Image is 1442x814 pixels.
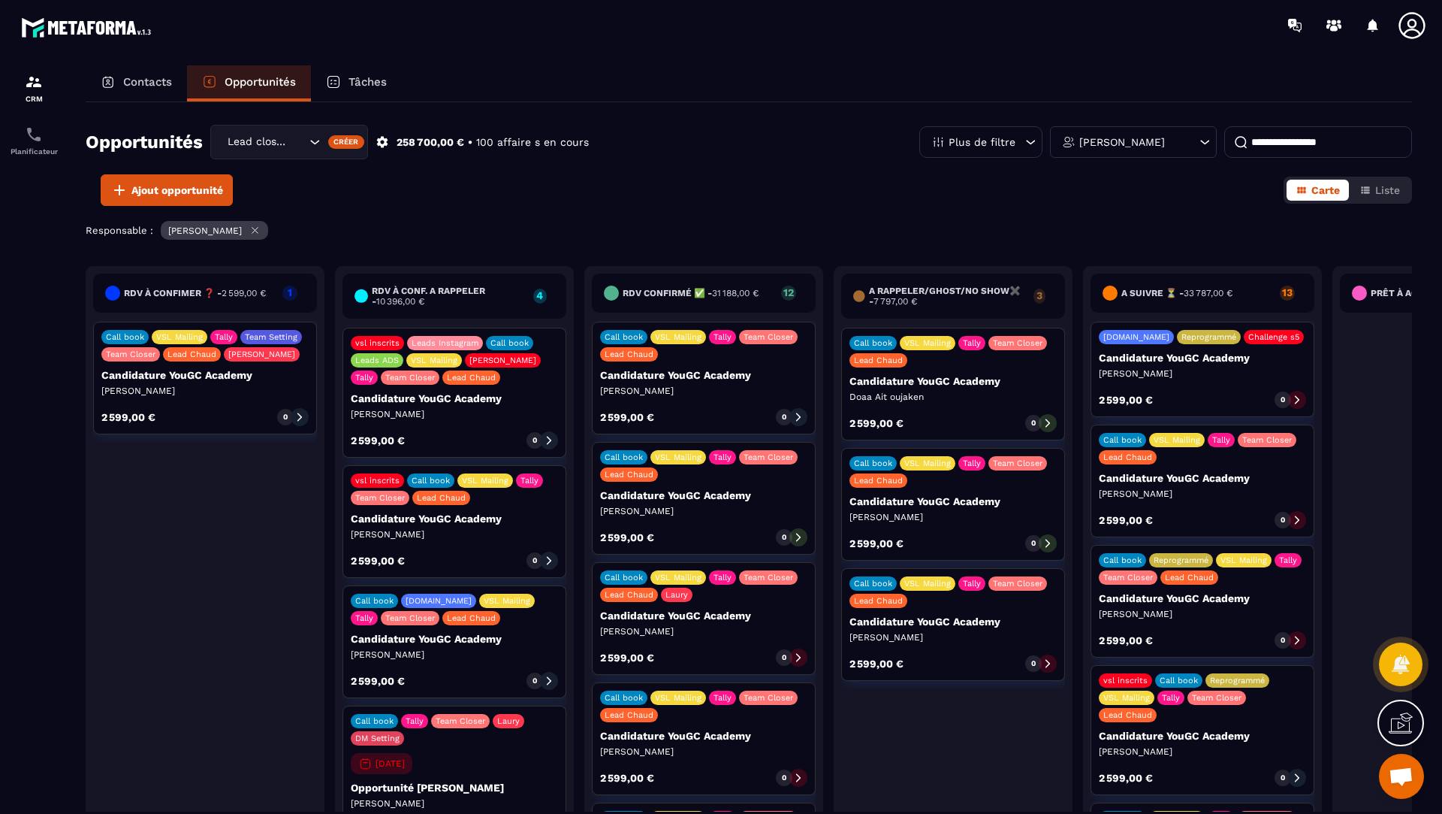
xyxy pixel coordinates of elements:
[782,652,786,663] p: 0
[1248,332,1299,342] p: Challenge s5
[86,225,153,236] p: Responsable :
[4,95,64,103] p: CRM
[222,288,266,298] span: 2 599,00 €
[1220,555,1267,565] p: VSL Mailing
[600,385,807,397] p: [PERSON_NAME]
[854,596,903,606] p: Lead Chaud
[123,75,172,89] p: Contacts
[600,773,654,783] p: 2 599,00 €
[411,356,457,365] p: VSL Mailing
[1379,754,1424,799] div: Ouvrir le chat
[600,489,807,501] p: Candidature YouGC Academy
[744,452,793,462] p: Team Closer
[849,391,1057,403] p: Doaa Ait oujaken
[436,716,485,726] p: Team Closer
[854,579,892,589] p: Call book
[713,573,732,583] p: Tally
[605,470,653,480] p: Lead Chaud
[372,286,525,307] h6: RDV à conf. A RAPPELER -
[1031,418,1036,428] p: 0
[782,532,786,543] p: 0
[106,350,155,359] p: Team Closer
[1103,435,1142,445] p: Call book
[1165,573,1214,583] p: Lead Chaud
[993,338,1042,348] p: Team Closer
[1103,555,1142,565] p: Call book
[351,676,405,686] p: 2 599,00 €
[1212,435,1230,445] p: Tally
[351,649,558,661] p: [PERSON_NAME]
[781,287,796,298] p: 12
[1103,332,1169,342] p: [DOMAIN_NAME]
[655,573,701,583] p: VSL Mailing
[1121,288,1232,298] h6: A SUIVRE ⏳ -
[1162,693,1180,703] p: Tally
[782,412,786,422] p: 0
[355,373,373,383] p: Tally
[665,590,688,600] p: Laury
[484,596,530,606] p: VSL Mailing
[605,452,643,462] p: Call book
[355,613,373,623] p: Tally
[849,495,1057,507] p: Candidature YouGC Academy
[782,773,786,783] p: 0
[355,734,400,743] p: DM Setting
[4,147,64,156] p: Planificateur
[351,435,405,446] p: 2 599,00 €
[963,338,981,348] p: Tally
[854,458,892,468] p: Call book
[600,505,807,517] p: [PERSON_NAME]
[849,418,904,428] p: 2 599,00 €
[1287,180,1349,201] button: Carte
[1375,184,1400,196] span: Liste
[744,573,793,583] p: Team Closer
[713,452,732,462] p: Tally
[406,596,472,606] p: [DOMAIN_NAME]
[4,114,64,167] a: schedulerschedulerPlanificateur
[468,135,472,150] p: •
[348,75,387,89] p: Tâches
[1099,592,1306,604] p: Candidature YouGC Academy
[713,332,732,342] p: Tally
[351,392,558,404] p: Candidature YouGC Academy
[744,332,793,342] p: Team Closer
[655,452,701,462] p: VSL Mailing
[101,174,233,206] button: Ajout opportunité
[124,288,266,298] h6: RDV à confimer ❓ -
[4,62,64,114] a: formationformationCRM
[469,356,536,365] p: [PERSON_NAME]
[849,538,904,549] p: 2 599,00 €
[605,332,643,342] p: Call book
[904,338,951,348] p: VSL Mailing
[1099,352,1306,364] p: Candidature YouGC Academy
[86,127,203,157] h2: Opportunités
[167,350,216,359] p: Lead Chaud
[533,290,547,301] p: 4
[520,476,538,486] p: Tally
[1099,488,1306,500] p: [PERSON_NAME]
[1099,608,1306,620] p: [PERSON_NAME]
[355,338,400,348] p: vsl inscrits
[168,225,242,236] p: [PERSON_NAME]
[106,332,144,342] p: Call book
[131,183,223,198] span: Ajout opportunité
[1350,180,1409,201] button: Liste
[600,746,807,758] p: [PERSON_NAME]
[397,135,464,150] p: 258 700,00 €
[600,625,807,637] p: [PERSON_NAME]
[210,125,368,159] div: Search for option
[1079,137,1165,147] p: [PERSON_NAME]
[447,613,496,623] p: Lead Chaud
[406,716,424,726] p: Tally
[605,573,643,583] p: Call book
[1099,515,1153,525] p: 2 599,00 €
[351,555,405,566] p: 2 599,00 €
[605,710,653,720] p: Lead Chaud
[854,338,892,348] p: Call book
[228,350,295,359] p: [PERSON_NAME]
[187,65,311,101] a: Opportunités
[412,476,450,486] p: Call book
[655,332,701,342] p: VSL Mailing
[963,579,981,589] p: Tally
[744,693,793,703] p: Team Closer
